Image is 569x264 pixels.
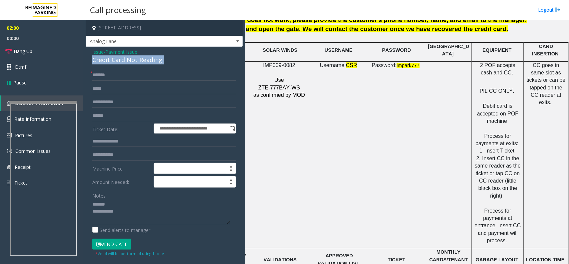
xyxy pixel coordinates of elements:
span: Decrease value [226,169,236,174]
span: ZTE-777BAY-WS [258,85,300,90]
span: PASSWORD [382,47,411,53]
span: PIL CC ONLY. [480,88,514,94]
img: 'icon' [7,133,12,138]
h3: Call processing [87,2,149,18]
img: 'icon' [7,116,11,122]
span: EQUIPMENT [483,47,512,53]
span: LOCATION TIME [526,257,565,262]
span: Issue [92,48,104,55]
small: Vend will be performed using 1 tone [96,251,164,256]
label: Machine Price: [91,163,152,174]
span: Use [274,77,284,83]
span: Dtmf [15,63,26,70]
a: General Information [1,95,83,111]
img: 'icon' [7,101,12,106]
div: Credit Card Not Reading [92,55,236,64]
img: logout [555,6,561,13]
span: GARAGE LAYOUT [476,257,519,262]
span: Increase value [226,177,236,182]
span: IMP009-0082 [263,62,295,68]
span: CSR [346,62,357,68]
h4: [STREET_ADDRESS] [86,20,243,36]
span: CC goes in same slot as tickets or can be tapped on the CC reader at exits. [527,62,566,105]
span: Decrease value [226,182,236,187]
span: General Information [15,100,63,106]
span: We will contact the customer once we have recovered the credit card. [303,25,508,32]
span: [GEOGRAPHIC_DATA] [428,44,469,56]
span: mpark777 [398,63,420,68]
span: Payment Issue [105,48,137,55]
span: Toggle popup [228,124,236,133]
span: Password: [372,62,397,68]
span: Pause [13,79,27,86]
button: Vend Gate [92,239,131,250]
span: 2 POF accepts cash and CC. [480,62,515,75]
img: 'icon' [7,165,11,169]
span: USERNAME [325,47,353,53]
a: Logout [538,6,561,13]
span: SOLAR WINDS [263,47,297,53]
span: Hang Up [14,48,32,55]
label: Send alerts to manager [92,227,150,234]
span: Process for payments at exits: [476,133,519,146]
span: i [397,62,398,68]
label: Notes: [92,190,107,199]
label: Ticket Date: [91,123,152,134]
span: as confirmed by MOD [253,92,305,98]
span: 2. Insert CC in the same reader as the ticket or tap CC on CC reader (little black box on the rig... [475,156,521,199]
span: VALIDATIONS [264,257,297,262]
span: Process for payments at entrance: Insert CC and payment will process. [475,208,521,244]
img: 'icon' [7,180,11,186]
span: Increase value [226,163,236,169]
label: Amount Needed: [91,176,152,188]
span: Username: [320,62,346,68]
span: CARD INSERTION [532,44,559,56]
span: Debit card is accepted on POF machine [477,103,519,124]
span: TICKET [388,257,405,262]
span: 1. Insert Ticket [480,148,515,154]
img: 'icon' [7,149,12,154]
span: - [104,49,137,55]
span: Analog Lane [86,36,211,47]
